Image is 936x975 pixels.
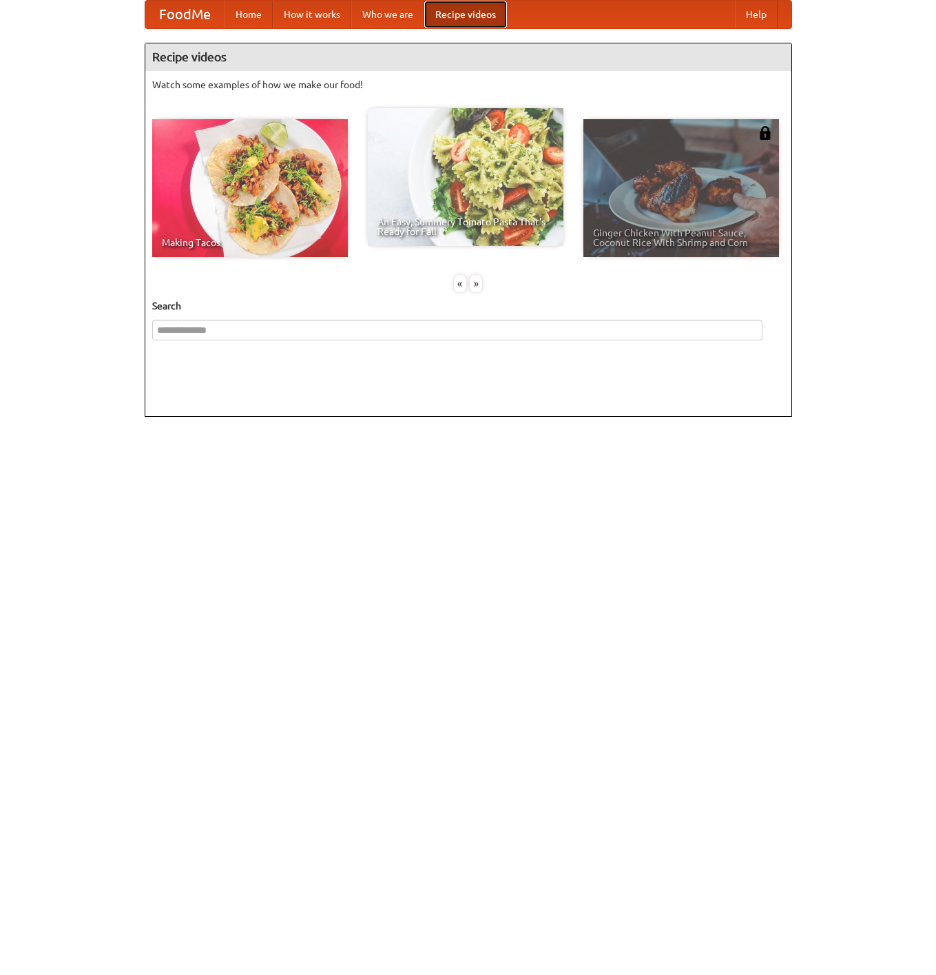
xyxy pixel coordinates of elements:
h4: Recipe videos [145,43,791,71]
h5: Search [152,299,784,313]
a: FoodMe [145,1,225,28]
a: An Easy, Summery Tomato Pasta That's Ready for Fall [368,108,563,246]
a: Help [735,1,778,28]
a: Making Tacos [152,119,348,257]
p: Watch some examples of how we make our food! [152,78,784,92]
img: 483408.png [758,126,772,140]
div: » [470,275,482,292]
a: Who we are [351,1,424,28]
a: How it works [273,1,351,28]
span: Making Tacos [162,238,338,247]
div: « [454,275,466,292]
span: An Easy, Summery Tomato Pasta That's Ready for Fall [377,217,554,236]
a: Home [225,1,273,28]
a: Recipe videos [424,1,507,28]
